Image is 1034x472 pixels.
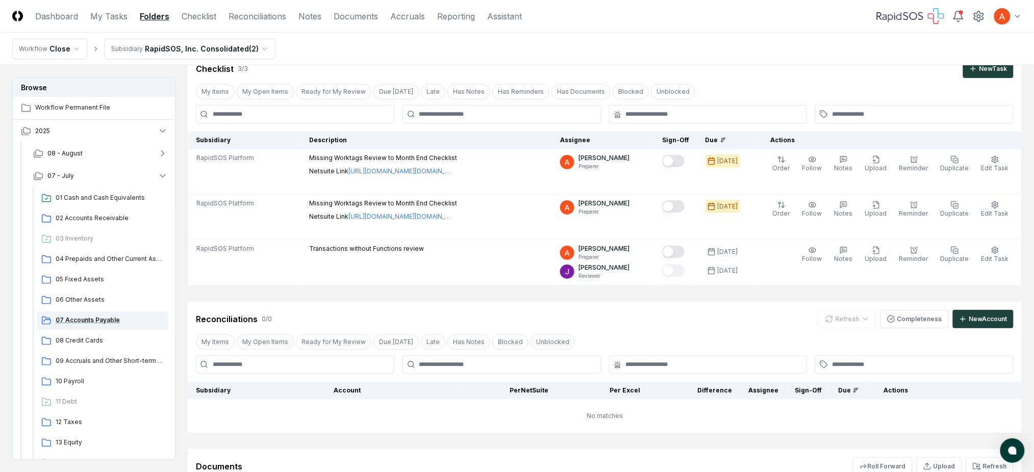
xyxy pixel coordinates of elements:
button: NewAccount [953,310,1014,328]
span: RapidSOS Platform [196,199,254,208]
span: Follow [802,209,822,217]
button: Order [771,199,792,220]
button: Completeness [880,310,949,328]
button: Upload [863,244,889,266]
img: RapidSOS logo [877,8,944,24]
a: 01 Cash and Cash Equivalents [37,189,168,207]
span: 13 Equity [56,438,164,447]
span: Edit Task [981,255,1009,263]
button: Mark complete [662,246,685,258]
button: Edit Task [979,244,1011,266]
p: Missing Worktags Review to Month End Checklist [310,199,458,208]
button: My Items [196,84,235,99]
span: RapidSOS Platform [196,153,254,163]
button: Mark complete [662,200,685,213]
p: Reviewer [578,272,629,280]
button: My Items [196,334,235,350]
button: Duplicate [939,199,971,220]
p: Preparer [578,163,629,170]
a: 11 Debt [37,393,168,411]
span: 12 Taxes [56,417,164,427]
span: Duplicate [941,209,969,217]
p: Netsuite Link [310,167,458,176]
a: 02 Accounts Receivable [37,209,168,228]
span: Upload [865,164,887,172]
span: Upload [865,255,887,263]
a: [URL][DOMAIN_NAME][DOMAIN_NAME] [349,212,451,221]
p: Preparer [578,253,629,261]
button: Blocked [613,84,649,99]
a: 10 Payroll [37,373,168,391]
div: Reconciliations [196,313,258,325]
span: 10 Payroll [56,377,164,386]
button: Late [421,334,445,350]
button: NewTask [963,60,1014,78]
span: 09 Accruals and Other Short-term Liabilities [56,356,164,365]
div: Due [705,136,746,145]
img: ACg8ocK3mdmu6YYpaRl40uhUUGu9oxSxFSb1vbjsnEih2JuwAH1PGA=s96-c [560,246,574,260]
span: Workflow Permanent File [35,103,168,112]
div: Account [334,386,457,395]
p: [PERSON_NAME] [578,263,629,272]
div: Subsidiary [111,44,143,54]
a: Accruals [390,10,425,22]
th: Per Excel [557,382,648,399]
span: 08 - August [47,149,83,158]
div: Due [838,386,859,395]
button: Follow [800,244,824,266]
button: Mark complete [662,265,685,277]
button: Has Notes [447,84,490,99]
a: Workflow Permanent File [13,97,176,119]
button: Duplicate [939,153,971,175]
div: [DATE] [718,156,738,166]
a: Reporting [437,10,475,22]
span: 08 Credit Cards [56,336,164,345]
span: 02 Accounts Receivable [56,214,164,223]
button: Reminder [897,244,930,266]
button: Reminder [897,153,930,175]
a: 12 Taxes [37,413,168,432]
div: Actions [763,136,1014,145]
span: 14 Revenue [56,458,164,467]
a: Documents [334,10,378,22]
button: Has Documents [551,84,611,99]
th: Sign-Off [787,382,830,399]
td: No matches [188,399,1022,433]
span: 03 Inventory [56,234,164,243]
div: 0 / 0 [262,314,272,324]
button: Upload [863,153,889,175]
span: Upload [865,209,887,217]
p: Netsuite Link [310,212,458,221]
div: New Task [979,64,1007,73]
button: 2025 [13,120,176,142]
button: Has Reminders [492,84,549,99]
th: Description [301,132,552,149]
img: ACg8ocK3mdmu6YYpaRl40uhUUGu9oxSxFSb1vbjsnEih2JuwAH1PGA=s96-c [560,200,574,215]
button: Upload [863,199,889,220]
button: Unblocked [531,334,575,350]
span: 01 Cash and Cash Equivalents [56,193,164,202]
img: ACg8ocK3mdmu6YYpaRl40uhUUGu9oxSxFSb1vbjsnEih2JuwAH1PGA=s96-c [560,155,574,169]
button: Due Today [373,334,419,350]
span: 07 - July [47,171,74,180]
th: Subsidiary [188,132,301,149]
span: Reminder [899,209,928,217]
button: My Open Items [237,84,294,99]
button: Blocked [492,334,528,350]
span: Edit Task [981,209,1009,217]
span: 07 Accounts Payable [56,316,164,325]
a: Reconciliations [229,10,286,22]
button: atlas-launcher [1000,438,1025,463]
a: 09 Accruals and Other Short-term Liabilities [37,352,168,371]
span: Duplicate [941,255,969,263]
button: 07 - July [25,165,176,187]
th: Per NetSuite [465,382,557,399]
button: Reminder [897,199,930,220]
span: Notes [835,164,853,172]
a: Folders [140,10,169,22]
span: Notes [835,255,853,263]
button: Duplicate [939,244,971,266]
a: 13 Equity [37,434,168,452]
span: Notes [835,209,853,217]
button: Late [421,84,445,99]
